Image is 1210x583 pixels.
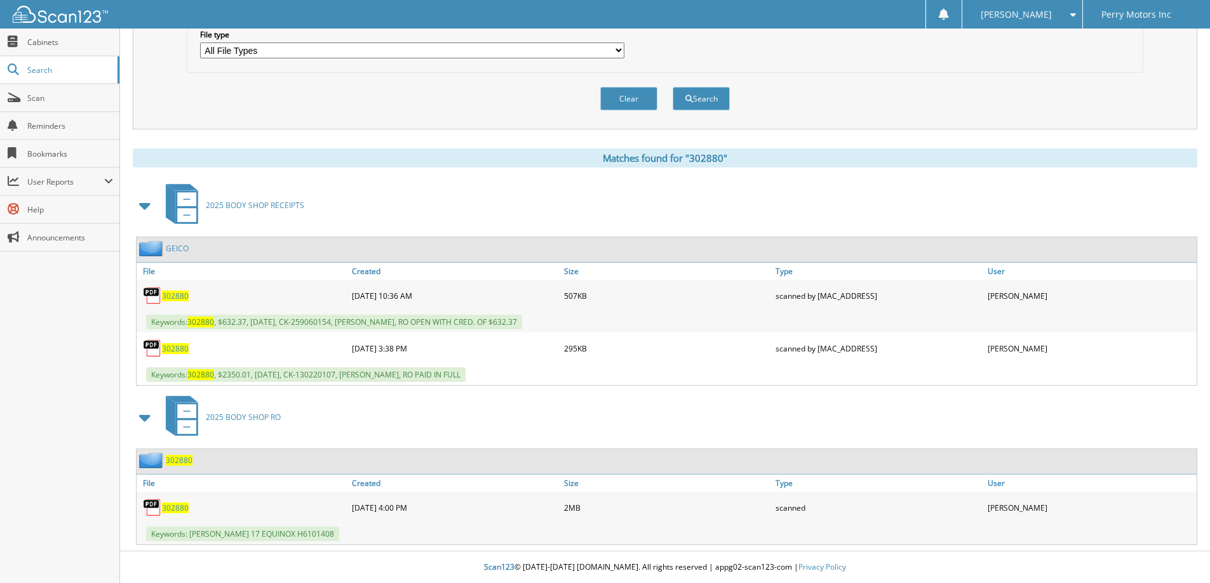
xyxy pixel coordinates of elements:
a: 2025 BODY SHOP RECEIPTS [158,180,304,230]
span: Cabinets [27,37,113,48]
a: Type [772,263,985,280]
span: Reminders [27,121,113,131]
span: Keywords: , $632.37, [DATE], CK-259060154, [PERSON_NAME], RO OPEN WITH CRED. OF $632.37 [146,315,522,329]
a: 302880 [162,502,189,513]
img: PDF.png [143,339,162,358]
span: [PERSON_NAME] [981,11,1052,18]
div: scanned [772,495,985,520]
a: User [985,475,1197,492]
div: 507KB [561,283,773,308]
a: Type [772,475,985,492]
a: 302880 [166,455,192,466]
span: Perry Motors Inc [1101,11,1171,18]
a: 302880 [162,291,189,301]
div: 295KB [561,336,773,361]
span: Scan123 [484,561,514,572]
div: [DATE] 4:00 PM [349,495,561,520]
button: Search [673,87,730,110]
span: Bookmarks [27,148,113,159]
a: 2025 BODY SHOP RO [158,392,281,442]
div: 2MB [561,495,773,520]
button: Clear [600,87,657,110]
span: Search [27,65,111,75]
a: Privacy Policy [798,561,846,572]
span: Help [27,204,113,215]
span: Scan [27,93,113,103]
img: PDF.png [143,498,162,517]
span: Keywords: [PERSON_NAME] 17 EQUINOX H6101408 [146,527,339,541]
a: Size [561,263,773,280]
div: [DATE] 10:36 AM [349,283,561,308]
img: scan123-logo-white.svg [13,6,108,23]
a: GEICO [166,243,189,254]
a: Created [349,475,561,492]
a: 302880 [162,343,189,354]
div: [PERSON_NAME] [985,283,1197,308]
span: 302880 [187,369,214,380]
img: PDF.png [143,286,162,305]
img: folder2.png [139,240,166,256]
span: 2025 BODY SHOP RO [206,412,281,423]
span: Announcements [27,232,113,243]
a: File [137,475,349,492]
span: User Reports [27,176,104,187]
span: 2025 BODY SHOP RECEIPTS [206,200,304,211]
a: File [137,263,349,280]
span: 302880 [187,317,214,327]
div: scanned by [MAC_ADDRESS] [772,283,985,308]
div: scanned by [MAC_ADDRESS] [772,336,985,361]
label: File type [200,29,624,40]
div: [PERSON_NAME] [985,495,1197,520]
a: User [985,263,1197,280]
a: Created [349,263,561,280]
div: [DATE] 3:38 PM [349,336,561,361]
span: Keywords: , $2350.01, [DATE], CK-130220107, [PERSON_NAME], RO PAID IN FULL [146,367,466,382]
img: folder2.png [139,452,166,468]
div: Matches found for "302880" [133,148,1197,167]
div: © [DATE]-[DATE] [DOMAIN_NAME]. All rights reserved | appg02-scan123-com | [120,552,1210,583]
a: Size [561,475,773,492]
div: [PERSON_NAME] [985,336,1197,361]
